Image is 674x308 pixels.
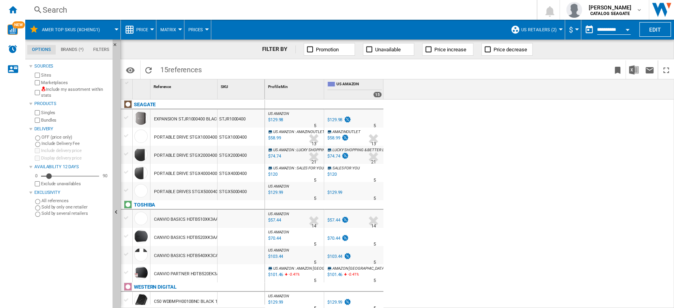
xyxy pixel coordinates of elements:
[134,79,150,92] div: Sort None
[639,22,671,37] button: Edit
[273,166,294,170] span: US AMAZON
[314,195,316,203] div: Delivery Time : 5 days
[374,259,376,267] div: Delivery Time : 5 days
[273,130,294,134] span: US AMAZON
[363,43,414,56] button: Unavailable
[642,60,657,79] button: Send this report by email
[35,142,40,147] input: Include Delivery Fee
[41,110,109,116] label: Singles
[29,20,116,39] div: AMER TOP SKUs (xcheng1)
[326,189,342,197] div: $129.99
[41,80,109,86] label: Marketplaces
[122,63,138,77] button: Options
[326,171,337,178] div: $120
[314,177,316,184] div: Delivery Time : 5 days
[221,85,228,89] span: SKU
[218,146,265,164] div: STGX2000400
[273,148,294,152] span: US AMAZON
[27,45,56,54] md-tab-item: Options
[34,190,109,196] div: Exclusivity
[125,20,152,39] div: Price
[332,130,360,134] span: AMAZINOUTLET
[268,248,289,252] span: US AMAZON
[314,259,316,267] div: Delivery Time : 5 days
[136,27,148,32] span: Price
[658,60,674,79] button: Maximize
[134,100,156,109] div: Click to filter on that brand
[35,135,40,141] input: OFF (price only)
[327,190,342,195] div: $129.99
[41,86,46,91] img: mysite-not-bg-18x18.png
[374,240,376,248] div: Delivery Time : 5 days
[273,266,294,270] span: US AMAZON
[341,152,349,159] img: promotionV3.png
[374,177,376,184] div: Delivery Time : 5 days
[375,47,401,53] span: Unavailable
[168,66,202,74] span: references
[371,140,376,148] div: Delivery Time : 13 days
[267,235,281,242] div: Last updated : Thursday, 18 September 2025 16:57
[327,236,340,241] div: $70.44
[610,60,625,79] button: Bookmark this report
[41,198,109,204] label: All references
[267,116,283,124] div: Last updated : Thursday, 18 September 2025 16:56
[267,271,283,279] div: Last updated : Thursday, 18 September 2025 16:57
[312,158,316,166] div: Delivery Time : 21 days
[288,271,293,280] i: %
[481,43,533,56] button: Price decrease
[295,166,324,170] span: : SALES FOR YOU
[8,24,18,35] img: wise-card.svg
[42,20,108,39] button: AMER TOP SKUs (xcheng1)
[268,212,289,216] span: US AMAZON
[326,253,351,261] div: $103.44
[41,181,109,187] label: Exclude unavailables
[521,27,557,32] span: US retailers (2)
[268,230,289,234] span: US AMAZON
[35,118,40,123] input: Bundles
[374,277,376,285] div: Delivery Time : 5 days
[347,271,352,280] i: %
[267,79,324,92] div: Profile Min Sort None
[156,60,206,77] span: 15
[41,141,109,146] label: Include Delivery Fee
[289,272,297,276] span: -0.41
[154,265,245,283] div: CANVIO PARTNER HDTB520EK3AB BLACK 2TB
[188,27,203,32] span: Prices
[134,200,155,210] div: Click to filter on that brand
[43,4,516,15] div: Search
[332,148,394,152] span: LUCKY SHOPPING & BETTER LIVING
[268,184,289,188] span: US AMAZON
[188,20,207,39] div: Prices
[569,20,577,39] button: $
[35,148,40,153] input: Include delivery price
[41,148,109,154] label: Include delivery price
[316,47,339,53] span: Promotion
[629,65,638,75] img: excel-24x24.png
[35,156,40,161] input: Display delivery price
[35,181,40,186] input: Display delivery price
[41,72,109,78] label: Sites
[8,44,17,54] img: alerts-logo.svg
[327,300,342,305] div: $129.99
[344,253,351,259] img: promotionV3.png
[219,79,265,92] div: Sort None
[267,152,281,160] div: Last updated : Thursday, 18 September 2025 16:56
[314,240,316,248] div: Delivery Time : 5 days
[268,294,289,298] span: US AMAZON
[332,166,360,170] span: SALES FOR YOU
[267,299,283,306] div: Last updated : Thursday, 18 September 2025 17:00
[371,222,376,230] div: Delivery Time : 14 days
[35,212,40,217] input: Sold by several retailers
[136,20,152,39] button: Price
[160,20,180,39] button: Matrix
[341,134,349,141] img: promotionV3.png
[344,299,351,305] img: promotionV3.png
[268,111,289,116] span: US AMAZON
[341,216,349,223] img: promotionV3.png
[34,101,109,107] div: Products
[101,173,109,179] div: 90
[154,128,240,146] div: PORTABLE DRIVE STGX1000400 BLACK 1TB
[620,21,635,36] button: Open calendar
